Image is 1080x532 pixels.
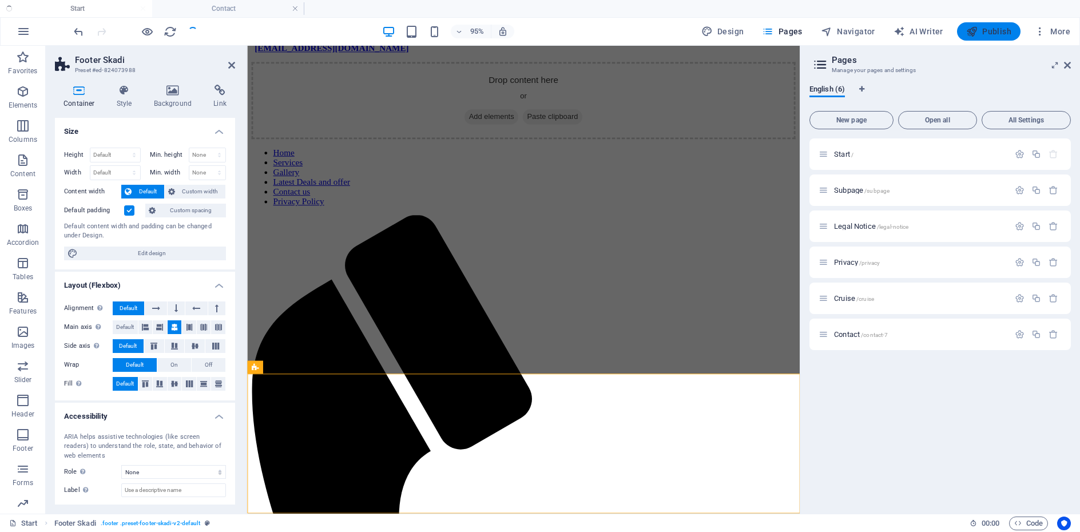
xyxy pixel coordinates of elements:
[861,332,888,338] span: /contact-7
[1015,185,1025,195] div: Settings
[809,111,894,129] button: New page
[165,185,226,198] button: Custom width
[815,117,888,124] span: New page
[55,403,235,423] h4: Accessibility
[13,444,33,453] p: Footer
[903,117,972,124] span: Open all
[7,238,39,247] p: Accordion
[856,296,874,302] span: /cruise
[451,25,491,38] button: 95%
[697,22,749,41] div: Design (Ctrl+Alt+Y)
[1009,517,1048,530] button: Code
[898,111,977,129] button: Open all
[113,339,144,353] button: Default
[1015,221,1025,231] div: Settings
[5,17,577,98] div: Drop content here
[1015,293,1025,303] div: Settings
[834,186,890,194] span: Click to open page
[113,377,138,391] button: Default
[113,320,138,334] button: Default
[116,377,134,391] span: Default
[10,169,35,178] p: Content
[831,295,1009,302] div: Cruise/cruise
[859,260,880,266] span: /privacy
[1014,517,1043,530] span: Code
[113,358,157,372] button: Default
[990,519,991,527] span: :
[809,82,845,98] span: English (6)
[119,339,137,353] span: Default
[498,26,508,37] i: On resize automatically adjust zoom level to fit chosen device.
[75,65,212,76] h3: Preset #ed-824073988
[1049,257,1058,267] div: Remove
[894,26,943,37] span: AI Writer
[81,247,223,260] span: Edit design
[1049,185,1058,195] div: Remove
[108,85,145,109] h4: Style
[64,377,113,391] label: Fill
[64,204,124,217] label: Default padding
[831,223,1009,230] div: Legal Notice/legal-notice
[64,222,226,241] div: Default content width and padding can be changed under Design.
[987,117,1066,124] span: All Settings
[697,22,749,41] button: Design
[831,150,1009,158] div: Start/
[101,517,201,530] span: . footer .preset-footer-skadi-v2-default
[205,85,235,109] h4: Link
[831,259,1009,266] div: Privacy/privacy
[64,169,90,176] label: Width
[150,152,189,158] label: Min. height
[834,294,874,303] span: Click to open page
[72,25,85,38] i: Undo: Delete elements (Ctrl+Z)
[64,483,121,497] label: Label
[64,320,113,334] label: Main axis
[164,25,177,38] i: Reload page
[832,65,1048,76] h3: Manage your pages and settings
[64,358,113,372] label: Wrap
[1031,257,1041,267] div: Duplicate
[54,517,211,530] nav: breadcrumb
[831,186,1009,194] div: Subpage/subpage
[157,358,191,372] button: On
[13,478,33,487] p: Forms
[13,272,33,281] p: Tables
[834,150,853,158] span: Click to open page
[757,22,807,41] button: Pages
[54,517,96,530] span: Click to select. Double-click to edit
[1031,185,1041,195] div: Duplicate
[832,55,1071,65] h2: Pages
[834,222,908,231] span: Click to open page
[9,307,37,316] p: Features
[851,152,853,158] span: /
[150,169,189,176] label: Min. width
[957,22,1021,41] button: Publish
[126,358,144,372] span: Default
[113,301,144,315] button: Default
[14,375,32,384] p: Slider
[14,204,33,213] p: Boxes
[72,25,85,38] button: undo
[1030,22,1075,41] button: More
[64,152,90,158] label: Height
[1049,221,1058,231] div: Remove
[64,185,121,198] label: Content width
[7,513,38,522] p: Marketing
[1015,149,1025,159] div: Settings
[1015,257,1025,267] div: Settings
[834,330,888,339] span: Contact
[64,432,226,461] div: ARIA helps assistive technologies (like screen readers) to understand the role, state, and behavi...
[55,118,235,138] h4: Size
[1034,26,1070,37] span: More
[809,85,1071,106] div: Language Tabs
[1049,329,1058,339] div: Remove
[966,26,1011,37] span: Publish
[1049,293,1058,303] div: Remove
[864,188,890,194] span: /subpage
[159,204,223,217] span: Custom spacing
[889,22,948,41] button: AI Writer
[55,85,108,109] h4: Container
[877,224,909,230] span: /legal-notice
[170,358,178,372] span: On
[9,135,37,144] p: Columns
[701,26,744,37] span: Design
